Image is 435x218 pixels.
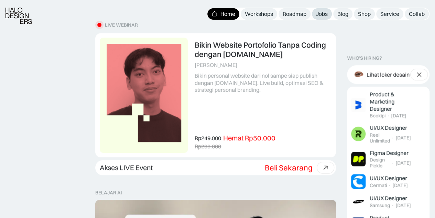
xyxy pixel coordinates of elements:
[351,98,366,112] img: Job Image
[370,113,385,119] div: Bookipi
[388,182,391,188] div: ·
[367,71,410,78] div: Lihat loker desain
[316,10,328,18] div: Jobs
[387,113,390,119] div: ·
[380,10,399,18] div: Service
[351,174,366,189] img: Job Image
[283,10,306,18] div: Roadmap
[391,135,394,141] div: ·
[391,113,406,119] div: [DATE]
[348,88,428,121] a: Job ImageProduct & Marketing DesignerBookipi·[DATE]
[348,191,428,211] a: Job ImageUI/UX DesignerSamsung·[DATE]
[395,160,411,166] div: [DATE]
[395,135,411,141] div: [DATE]
[391,160,394,166] div: ·
[370,182,387,188] div: Cermati
[348,121,428,146] a: Job ImageUI/UX DesignerReel Unlimited·[DATE]
[265,163,313,172] div: Beli Sekarang
[370,132,390,144] div: Reel Unlimited
[392,182,408,188] div: [DATE]
[337,10,348,18] div: Blog
[370,91,411,112] div: Product & Marketing Designer
[347,55,382,61] div: WHO’S HIRING?
[348,147,428,171] a: Job ImageFigma DesignerDesign Pickle·[DATE]
[358,10,371,18] div: Shop
[354,8,375,20] a: Shop
[100,163,153,172] div: Akses LIVE Event
[312,8,332,20] a: Jobs
[105,22,138,28] div: LIVE WEBINAR
[95,190,122,196] div: belajar ai
[333,8,352,20] a: Blog
[195,135,221,142] div: Rp249.000
[376,8,403,20] a: Service
[241,8,277,20] a: Workshops
[351,127,366,141] img: Job Image
[370,157,390,169] div: Design Pickle
[351,194,366,209] img: Job Image
[370,124,407,131] div: UI/UX Designer
[207,8,239,20] a: Home
[220,10,235,18] div: Home
[348,171,428,191] a: Job ImageUI/UX DesignerCermati·[DATE]
[95,160,336,175] a: Akses LIVE EventBeli Sekarang
[395,202,411,208] div: [DATE]
[370,149,409,157] div: Figma Designer
[245,10,273,18] div: Workshops
[409,10,425,18] div: Collab
[370,175,407,182] div: UI/UX Designer
[351,152,366,166] img: Job Image
[223,134,275,142] div: Hemat Rp50.000
[405,8,429,20] a: Collab
[370,195,407,202] div: UI/UX Designer
[391,202,394,208] div: ·
[370,202,390,208] div: Samsung
[279,8,311,20] a: Roadmap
